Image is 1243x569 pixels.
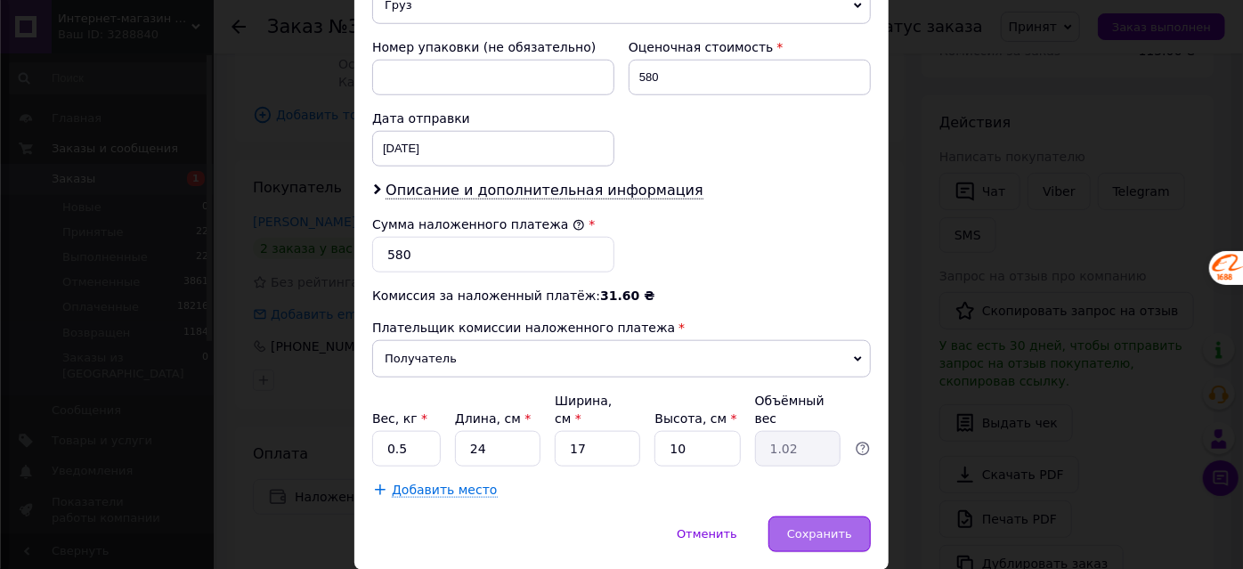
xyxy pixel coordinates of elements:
[787,527,852,541] span: Сохранить
[386,182,703,199] span: Описание и дополнительная информация
[629,38,871,56] div: Оценочная стоимость
[555,394,612,426] label: Ширина, см
[677,527,737,541] span: Отменить
[372,321,675,335] span: Плательщик комиссии наложенного платежа
[392,483,498,498] span: Добавить место
[372,110,614,127] div: Дата отправки
[372,217,585,232] label: Сумма наложенного платежа
[755,392,841,427] div: Объёмный вес
[372,340,871,378] span: Получатель
[455,411,531,426] label: Длина, см
[372,287,871,305] div: Комиссия за наложенный платёж:
[654,411,736,426] label: Высота, см
[372,38,614,56] div: Номер упаковки (не обязательно)
[600,289,654,303] span: 31.60 ₴
[372,411,427,426] label: Вес, кг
